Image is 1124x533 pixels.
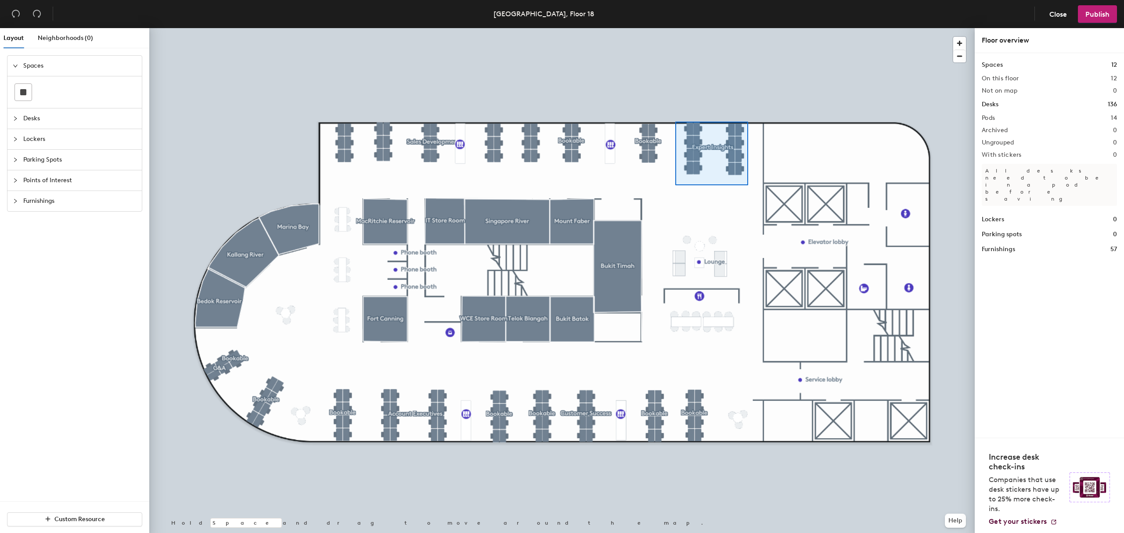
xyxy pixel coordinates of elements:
[23,191,137,211] span: Furnishings
[1108,100,1117,109] h1: 136
[982,245,1015,254] h1: Furnishings
[23,56,137,76] span: Spaces
[1049,10,1067,18] span: Close
[23,108,137,129] span: Desks
[1113,87,1117,94] h2: 0
[1110,245,1117,254] h1: 57
[989,475,1064,514] p: Companies that use desk stickers have up to 25% more check-ins.
[982,115,995,122] h2: Pods
[1111,75,1117,82] h2: 12
[982,60,1003,70] h1: Spaces
[1085,10,1110,18] span: Publish
[982,127,1008,134] h2: Archived
[13,116,18,121] span: collapsed
[13,198,18,204] span: collapsed
[982,215,1004,224] h1: Lockers
[989,517,1057,526] a: Get your stickers
[989,517,1047,526] span: Get your stickers
[494,8,594,19] div: [GEOGRAPHIC_DATA], Floor 18
[1042,5,1074,23] button: Close
[7,512,142,526] button: Custom Resource
[28,5,46,23] button: Redo (⌘ + ⇧ + Z)
[23,129,137,149] span: Lockers
[13,178,18,183] span: collapsed
[982,151,1022,158] h2: With stickers
[1113,127,1117,134] h2: 0
[1070,472,1110,502] img: Sticker logo
[1113,151,1117,158] h2: 0
[1113,139,1117,146] h2: 0
[1113,215,1117,224] h1: 0
[945,514,966,528] button: Help
[13,137,18,142] span: collapsed
[1111,60,1117,70] h1: 12
[982,139,1014,146] h2: Ungrouped
[7,5,25,23] button: Undo (⌘ + Z)
[23,150,137,170] span: Parking Spots
[982,230,1022,239] h1: Parking spots
[13,63,18,68] span: expanded
[982,75,1019,82] h2: On this floor
[982,100,998,109] h1: Desks
[1111,115,1117,122] h2: 14
[23,170,137,191] span: Points of Interest
[982,87,1017,94] h2: Not on map
[982,164,1117,206] p: All desks need to be in a pod before saving
[1078,5,1117,23] button: Publish
[13,157,18,162] span: collapsed
[4,34,24,42] span: Layout
[989,452,1064,472] h4: Increase desk check-ins
[54,515,105,523] span: Custom Resource
[1113,230,1117,239] h1: 0
[38,34,93,42] span: Neighborhoods (0)
[982,35,1117,46] div: Floor overview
